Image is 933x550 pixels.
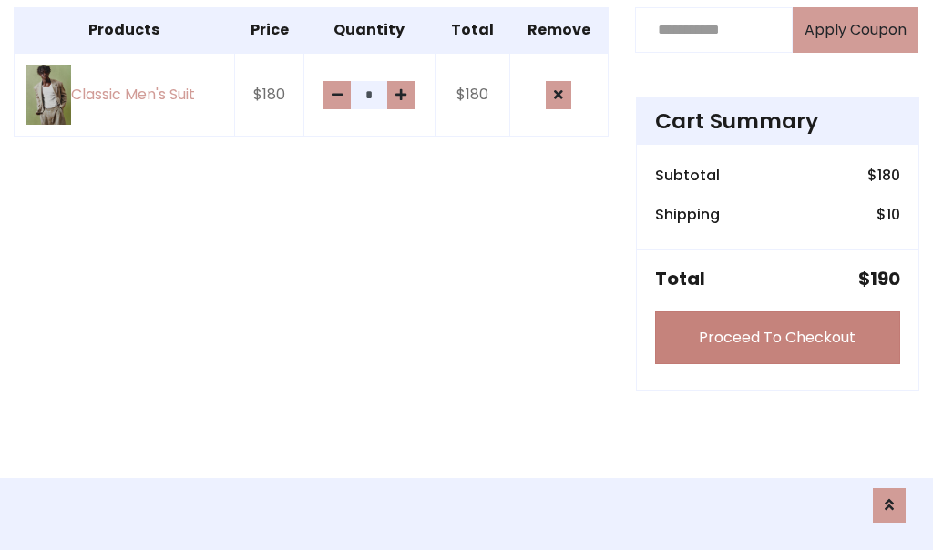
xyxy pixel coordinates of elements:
[15,7,235,53] th: Products
[655,167,720,184] h6: Subtotal
[655,268,705,290] h5: Total
[858,268,900,290] h5: $
[887,204,900,225] span: 10
[304,7,435,53] th: Quantity
[870,266,900,291] span: 190
[877,165,900,186] span: 180
[655,311,900,364] a: Proceed To Checkout
[655,108,900,134] h4: Cart Summary
[509,7,608,53] th: Remove
[877,206,900,223] h6: $
[867,167,900,184] h6: $
[435,7,509,53] th: Total
[26,65,223,126] a: Classic Men's Suit
[655,206,720,223] h6: Shipping
[435,53,509,137] td: $180
[234,53,304,137] td: $180
[793,7,918,53] button: Apply Coupon
[234,7,304,53] th: Price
